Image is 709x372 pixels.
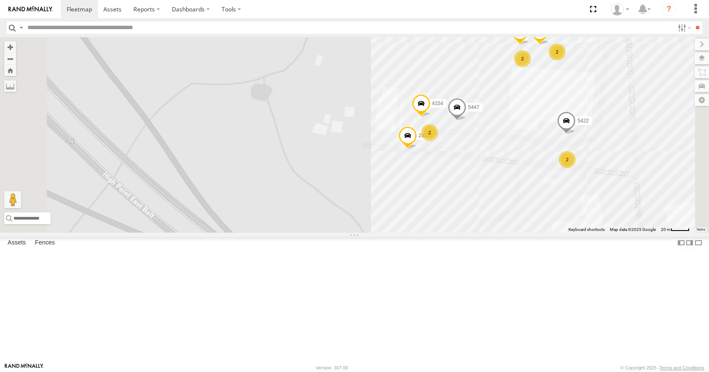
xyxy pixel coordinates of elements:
[4,41,16,53] button: Zoom in
[674,22,693,34] label: Search Filter Options
[559,151,576,168] div: 2
[421,124,438,141] div: 2
[577,118,589,124] span: 5422
[468,105,479,111] span: 5447
[694,237,703,249] label: Hide Summary Table
[18,22,24,34] label: Search Query
[316,365,348,370] div: Version: 307.00
[677,237,685,249] label: Dock Summary Table to the Left
[4,80,16,92] label: Measure
[549,43,566,60] div: 2
[685,237,694,249] label: Dock Summary Table to the Right
[3,237,30,249] label: Assets
[5,364,43,372] a: Visit our Website
[8,6,52,12] img: rand-logo.svg
[658,227,692,233] button: Map Scale: 20 m per 41 pixels
[568,227,605,233] button: Keyboard shortcuts
[419,133,433,138] span: 2827T
[4,53,16,65] button: Zoom out
[610,227,656,232] span: Map data ©2025 Google
[661,227,671,232] span: 20 m
[4,65,16,76] button: Zoom Home
[660,365,704,370] a: Terms and Conditions
[620,365,704,370] div: © Copyright 2025 -
[695,94,709,106] label: Map Settings
[31,237,59,249] label: Fences
[4,191,21,208] button: Drag Pegman onto the map to open Street View
[514,50,531,67] div: 2
[696,228,705,231] a: Terms (opens in new tab)
[432,100,444,106] span: 4154
[608,3,632,16] div: Todd Sigmon
[662,3,676,16] i: ?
